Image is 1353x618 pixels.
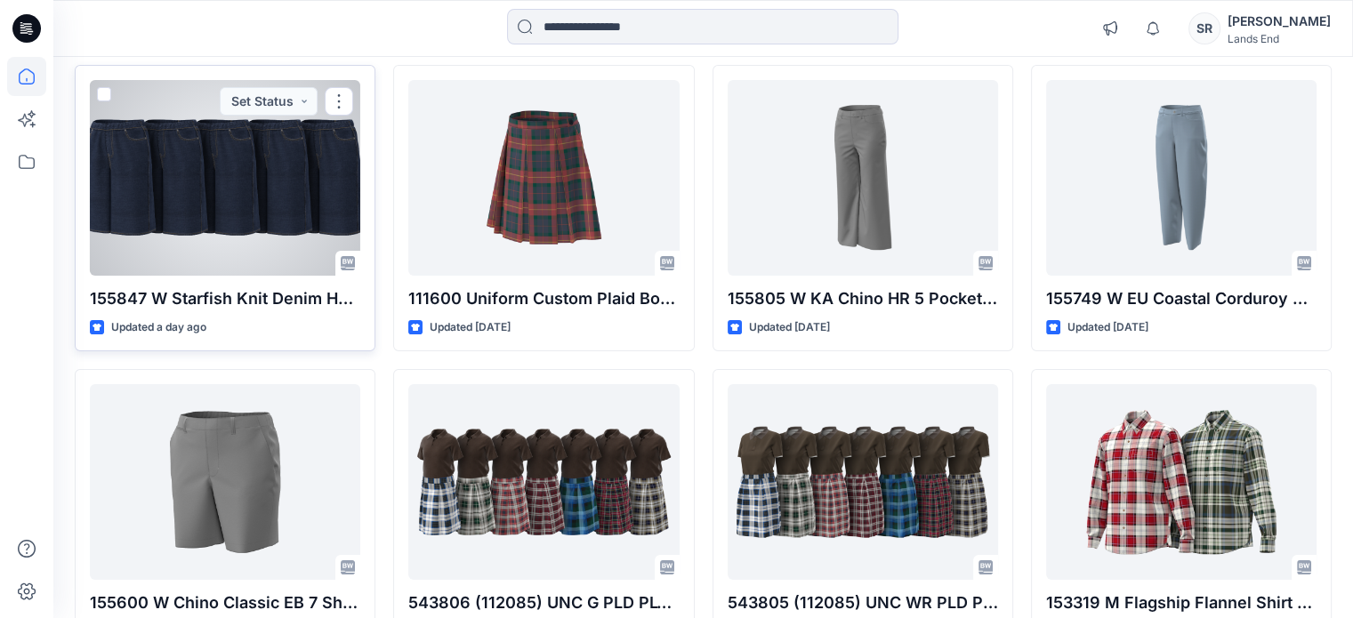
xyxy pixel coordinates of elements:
p: 155847 W Starfish Knit Denim HR 12 Bermuda Short [90,286,360,311]
p: Updated [DATE] [430,318,511,337]
div: SR [1188,12,1220,44]
a: 111600 Uniform Custom Plaid Box Pleat Skirt Top Of Knee [408,80,679,276]
a: 155805 W KA Chino HR 5 Pocket Wide Leg Crop Pants [728,80,998,276]
div: [PERSON_NAME] [1228,11,1331,32]
div: Lands End [1228,32,1331,45]
p: Updated [DATE] [749,318,830,337]
p: Updated a day ago [111,318,206,337]
p: 155805 W KA Chino HR 5 Pocket Wide Leg Crop Pants [728,286,998,311]
a: 543805 (112085) UNC WR PLD PLT TOK SKORT [728,384,998,580]
p: 153319 M Flagship Flannel Shirt - New Fit [1046,590,1317,615]
p: 543805 (112085) UNC WR PLD PLT TOK SKORT [728,590,998,615]
a: 155847 W Starfish Knit Denim HR 12 Bermuda Short [90,80,360,276]
a: 153319 M Flagship Flannel Shirt - New Fit [1046,384,1317,580]
a: 155749 W EU Coastal Corduroy HR Barrel Leg Pant-Fit [1046,80,1317,276]
a: 155600 W Chino Classic EB 7 Shorts [90,384,360,580]
p: 155749 W EU Coastal Corduroy HR Barrel Leg Pant-Fit [1046,286,1317,311]
p: 111600 Uniform Custom Plaid Box Pleat Skirt Top Of Knee [408,286,679,311]
p: 155600 W Chino Classic EB 7 Shorts [90,590,360,615]
p: 543806 (112085) UNC G PLD PLT TOK SKORT [408,590,679,615]
p: Updated [DATE] [1067,318,1148,337]
a: 543806 (112085) UNC G PLD PLT TOK SKORT [408,384,679,580]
